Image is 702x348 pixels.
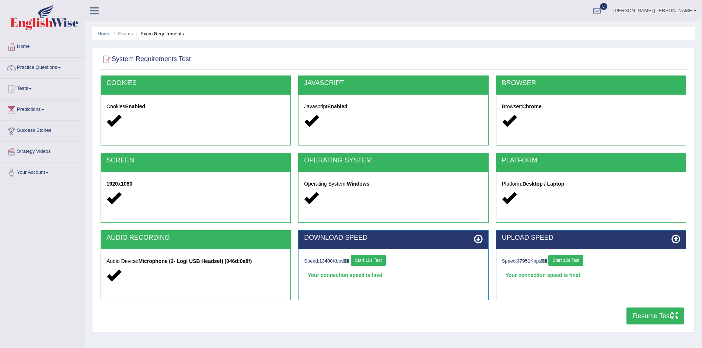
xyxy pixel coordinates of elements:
[502,255,680,268] div: Speed: Kbps
[0,162,84,181] a: Your Account
[502,181,680,187] h5: Platform:
[106,181,132,187] strong: 1920x1080
[548,255,583,266] button: Start 10s Test
[304,157,482,164] h2: OPERATING SYSTEM
[0,78,84,97] a: Tests
[118,31,133,36] a: Exams
[304,80,482,87] h2: JAVASCRIPT
[541,259,547,263] img: ajax-loader-fb-connection.gif
[0,36,84,55] a: Home
[304,234,482,242] h2: DOWNLOAD SPEED
[626,307,684,324] button: Resume Test
[517,258,530,264] strong: 37951
[138,258,252,264] strong: Microphone (2- Logi USB Headset) (046d:0a8f)
[0,57,84,76] a: Practice Questions
[106,234,285,242] h2: AUDIO RECORDING
[134,30,184,37] li: Exam Requirements
[502,234,680,242] h2: UPLOAD SPEED
[304,104,482,109] h5: Javascript
[502,157,680,164] h2: PLATFORM
[502,270,680,281] div: Your connection speed is fine!
[98,31,111,36] a: Home
[304,270,482,281] div: Your connection speed is fine!
[351,255,386,266] button: Start 10s Test
[502,80,680,87] h2: BROWSER
[101,54,191,65] h2: System Requirements Test
[347,181,369,187] strong: Windows
[125,103,145,109] strong: Enabled
[343,259,349,263] img: ajax-loader-fb-connection.gif
[106,80,285,87] h2: COOKIES
[522,103,542,109] strong: Chrome
[304,181,482,187] h5: Operating System:
[304,255,482,268] div: Speed: Kbps
[106,259,285,264] h5: Audio Device:
[600,3,607,10] span: 0
[319,258,333,264] strong: 13400
[106,157,285,164] h2: SCREEN
[0,99,84,118] a: Predictions
[523,181,565,187] strong: Desktop / Laptop
[502,104,680,109] h5: Browser:
[327,103,347,109] strong: Enabled
[0,141,84,160] a: Strategy Videos
[0,120,84,139] a: Success Stories
[106,104,285,109] h5: Cookies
